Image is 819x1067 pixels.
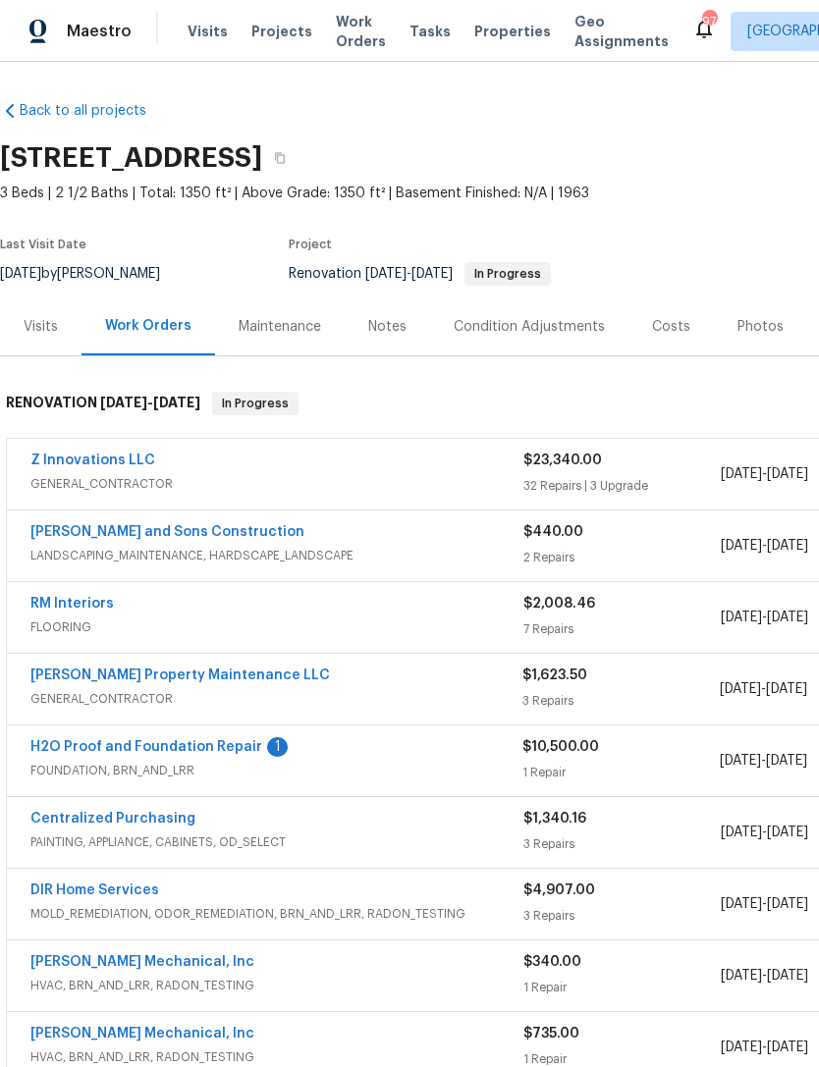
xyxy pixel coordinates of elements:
span: [DATE] [767,826,808,839]
div: Visits [24,317,58,337]
span: [DATE] [721,1040,762,1054]
span: [DATE] [767,897,808,911]
span: Projects [251,22,312,41]
span: In Progress [214,394,297,413]
a: [PERSON_NAME] Mechanical, Inc [30,955,254,969]
span: PAINTING, APPLIANCE, CABINETS, OD_SELECT [30,832,523,852]
span: $2,008.46 [523,597,595,611]
a: DIR Home Services [30,883,159,897]
span: - [100,396,200,409]
div: 3 Repairs [523,834,721,854]
span: Geo Assignments [574,12,669,51]
span: $1,340.16 [523,812,586,826]
span: $23,340.00 [523,453,602,467]
span: HVAC, BRN_AND_LRR, RADON_TESTING [30,976,523,995]
span: [DATE] [721,897,762,911]
button: Copy Address [262,140,298,176]
span: - [721,536,808,556]
span: $4,907.00 [523,883,595,897]
span: $440.00 [523,525,583,539]
span: FOUNDATION, BRN_AND_LRR [30,761,522,780]
div: Maintenance [239,317,321,337]
span: [DATE] [721,826,762,839]
div: 1 Repair [522,763,719,782]
span: $1,623.50 [522,668,587,682]
div: 3 Repairs [522,691,719,711]
span: $735.00 [523,1027,579,1040]
div: Work Orders [105,316,191,336]
span: [DATE] [721,611,762,624]
span: $10,500.00 [522,740,599,754]
span: Maestro [67,22,132,41]
div: 2 Repairs [523,548,721,567]
span: HVAC, BRN_AND_LRR, RADON_TESTING [30,1047,523,1067]
span: GENERAL_CONTRACTOR [30,689,522,709]
div: Costs [652,317,690,337]
span: [DATE] [767,467,808,481]
h6: RENOVATION [6,392,200,415]
span: - [721,966,808,986]
span: - [721,823,808,842]
span: LANDSCAPING_MAINTENANCE, HARDSCAPE_LANDSCAPE [30,546,523,565]
span: [DATE] [721,539,762,553]
span: MOLD_REMEDIATION, ODOR_REMEDIATION, BRN_AND_LRR, RADON_TESTING [30,904,523,924]
span: [DATE] [720,682,761,696]
span: [DATE] [100,396,147,409]
a: H2O Proof and Foundation Repair [30,740,262,754]
span: - [721,894,808,914]
span: [DATE] [767,539,808,553]
span: [DATE] [767,969,808,983]
span: [DATE] [767,1040,808,1054]
span: [DATE] [766,754,807,768]
div: 1 Repair [523,978,721,997]
span: Renovation [289,267,551,281]
span: [DATE] [721,969,762,983]
span: GENERAL_CONTRACTOR [30,474,523,494]
div: Notes [368,317,407,337]
a: [PERSON_NAME] Property Maintenance LLC [30,668,330,682]
span: FLOORING [30,617,523,637]
a: RM Interiors [30,597,114,611]
div: 32 Repairs | 3 Upgrade [523,476,721,496]
span: Work Orders [336,12,386,51]
span: Visits [188,22,228,41]
span: $340.00 [523,955,581,969]
span: - [721,608,808,627]
span: - [721,464,808,484]
span: Properties [474,22,551,41]
div: Photos [737,317,784,337]
span: [DATE] [767,611,808,624]
div: Condition Adjustments [454,317,605,337]
span: [DATE] [721,467,762,481]
span: [DATE] [153,396,200,409]
span: Tasks [409,25,451,38]
span: Project [289,239,332,250]
span: - [720,751,807,771]
a: Z Innovations LLC [30,453,155,467]
div: 7 Repairs [523,619,721,639]
span: [DATE] [766,682,807,696]
span: [DATE] [365,267,407,281]
span: - [720,679,807,699]
div: 3 Repairs [523,906,721,926]
a: [PERSON_NAME] Mechanical, Inc [30,1027,254,1040]
span: [DATE] [720,754,761,768]
div: 97 [702,12,716,31]
span: In Progress [466,268,549,280]
a: Centralized Purchasing [30,812,195,826]
span: [DATE] [411,267,453,281]
div: 1 [267,737,288,757]
span: - [721,1038,808,1057]
a: [PERSON_NAME] and Sons Construction [30,525,304,539]
span: - [365,267,453,281]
